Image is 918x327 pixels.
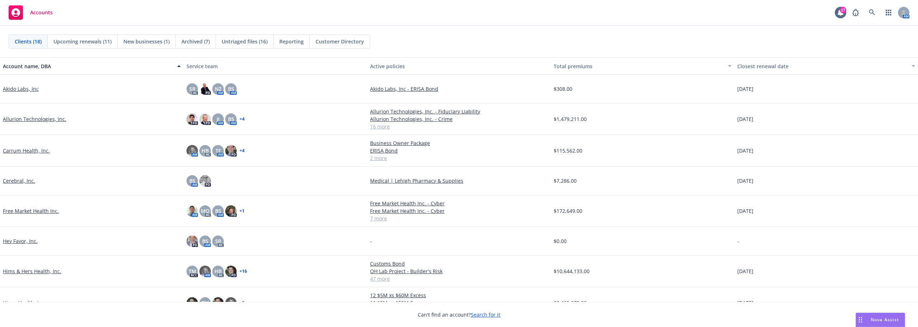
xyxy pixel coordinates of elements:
[737,85,753,93] span: [DATE]
[240,149,245,153] a: + 4
[189,267,196,275] span: TM
[737,177,753,184] span: [DATE]
[737,299,753,307] span: [DATE]
[370,115,548,123] a: Allurion Technologies, Inc. - Crime
[240,117,245,121] a: + 4
[370,177,548,184] a: Medical | Lehigh Pharmacy & Supplies
[370,147,548,154] a: ERISA Bond
[202,237,208,245] span: BS
[554,115,587,123] span: $1,479,211.00
[370,260,548,267] a: Customs Bond
[370,108,548,115] a: Allurion Technologies, Inc. - Fiduciary Liability
[202,299,209,307] span: TM
[186,62,364,70] div: Service team
[370,207,548,215] a: Free Market Health Inc. - Cyber
[734,57,918,75] button: Closest renewal date
[186,113,198,125] img: photo
[418,311,500,318] span: Can't find an account?
[370,275,548,282] a: 47 more
[199,175,211,187] img: photo
[215,207,221,215] span: BS
[3,85,39,93] a: Akido Labs, Inc
[737,237,739,245] span: -
[186,235,198,247] img: photo
[3,207,59,215] a: Free Market Health Inc.
[554,207,582,215] span: $172,649.00
[240,301,245,305] a: + 8
[554,147,582,154] span: $115,562.00
[554,299,587,307] span: $2,465,679.96
[15,38,42,45] span: Clients (18)
[186,297,198,309] img: photo
[216,147,221,154] span: TF
[370,154,548,162] a: 2 more
[737,267,753,275] span: [DATE]
[865,5,879,20] a: Search
[186,145,198,157] img: photo
[123,38,170,45] span: New businesses (1)
[370,139,548,147] a: Business Owner Package
[554,177,577,184] span: $7,286.00
[181,38,210,45] span: Archived (7)
[370,299,548,307] a: 11 $5M xs $55M Excess
[370,85,548,93] a: Akido Labs, Inc - ERISA Bond
[551,57,734,75] button: Total premiums
[3,115,66,123] a: Allurion Technologies, Inc.
[225,205,237,217] img: photo
[3,147,50,154] a: Carrum Health, Inc.
[186,205,198,217] img: photo
[370,200,548,207] a: Free Market Health Inc. - Cyber
[370,291,548,299] a: 12 $5M xs $60M Excess
[856,313,905,327] button: Nova Assist
[737,62,907,70] div: Closest renewal date
[184,57,367,75] button: Service team
[214,267,222,275] span: HB
[215,85,222,93] span: NZ
[199,83,211,95] img: photo
[199,113,211,125] img: photo
[737,207,753,215] span: [DATE]
[367,57,551,75] button: Active policies
[871,317,899,323] span: Nova Assist
[202,147,209,154] span: HB
[554,237,567,245] span: $0.00
[471,311,500,318] a: Search for it
[240,209,245,213] a: + 1
[228,115,234,123] span: BS
[316,38,364,45] span: Customer Directory
[225,266,237,277] img: photo
[737,115,753,123] span: [DATE]
[737,147,753,154] span: [DATE]
[370,215,548,222] a: 7 more
[217,115,219,123] span: JJ
[3,62,173,70] div: Account name, DBA
[370,62,548,70] div: Active policies
[189,85,195,93] span: SR
[3,177,35,184] a: Cerebral, Inc.
[199,266,211,277] img: photo
[222,38,268,45] span: Untriaged files (16)
[856,313,865,327] div: Drag to move
[3,267,61,275] a: Hims & Hers Health, Inc.
[840,5,846,11] div: 27
[225,145,237,157] img: photo
[279,38,304,45] span: Reporting
[215,237,221,245] span: SR
[554,85,572,93] span: $308.00
[212,297,224,309] img: photo
[30,10,53,15] span: Accounts
[240,269,247,274] a: + 16
[6,3,56,23] a: Accounts
[225,297,237,309] img: photo
[370,237,372,245] span: -
[370,123,548,130] a: 16 more
[554,62,724,70] div: Total premiums
[881,5,896,20] a: Switch app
